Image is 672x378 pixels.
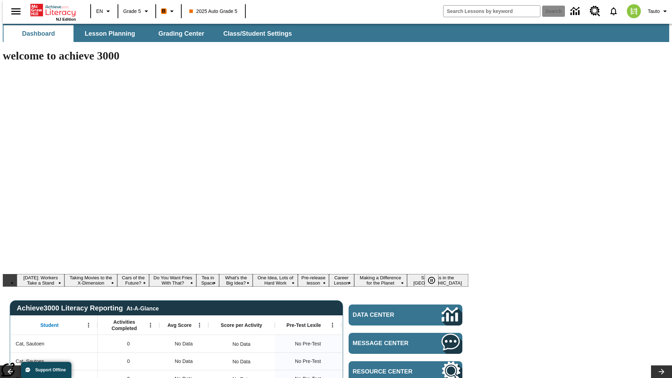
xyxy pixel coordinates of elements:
[171,354,196,369] span: No Data
[189,8,238,15] span: 2025 Auto Grade 5
[229,355,254,369] div: No Data, Cat, Sautoes
[218,25,297,42] button: Class/Student Settings
[16,358,44,365] span: Cat, Sautoes
[3,49,468,62] h1: welcome to achieve 3000
[566,2,586,21] a: Data Center
[349,304,462,325] a: Data Center
[96,8,103,15] span: EN
[425,274,439,287] button: Pause
[167,322,191,328] span: Avg Score
[159,352,208,370] div: No Data, Cat, Sautoes
[3,24,669,42] div: SubNavbar
[127,358,130,365] span: 0
[146,25,216,42] button: Grading Center
[123,8,141,15] span: Grade 5
[171,337,196,351] span: No Data
[98,352,159,370] div: 0, Cat, Sautoes
[101,319,147,331] span: Activities Completed
[253,274,298,287] button: Slide 7 One Idea, Lots of Hard Work
[83,320,94,330] button: Open Menu
[6,1,26,22] button: Open side menu
[16,340,44,348] span: Cat, Sautoen
[229,337,254,351] div: No Data, Cat, Sautoen
[21,362,71,378] button: Support Offline
[17,304,159,312] span: Achieve3000 Literacy Reporting
[85,30,135,38] span: Lesson Planning
[158,30,204,38] span: Grading Center
[223,30,292,38] span: Class/Student Settings
[117,274,149,287] button: Slide 3 Cars of the Future?
[3,25,73,42] button: Dashboard
[98,335,159,352] div: 0, Cat, Sautoen
[159,335,208,352] div: No Data, Cat, Sautoen
[219,274,253,287] button: Slide 6 What's the Big Idea?
[120,5,153,17] button: Grade: Grade 5, Select a grade
[126,304,159,312] div: At-A-Glance
[35,367,66,372] span: Support Offline
[93,5,115,17] button: Language: EN, Select a language
[196,274,219,287] button: Slide 5 Tea in Space
[22,30,55,38] span: Dashboard
[149,274,196,287] button: Slide 4 Do You Want Fries With That?
[353,311,418,318] span: Data Center
[443,6,540,17] input: search field
[407,274,469,287] button: Slide 11 Sleepless in the Animal Kingdom
[194,320,205,330] button: Open Menu
[158,5,179,17] button: Boost Class color is orange. Change class color
[349,333,462,354] a: Message Center
[30,3,76,17] a: Home
[56,17,76,21] span: NJ Edition
[604,2,623,20] a: Notifications
[295,340,321,348] span: No Pre-Test, Cat, Sautoen
[648,8,660,15] span: Tauto
[298,274,329,287] button: Slide 8 Pre-release lesson
[75,25,145,42] button: Lesson Planning
[651,365,672,378] button: Lesson carousel, Next
[425,274,446,287] div: Pause
[162,7,166,15] span: B
[17,274,64,287] button: Slide 1 Labor Day: Workers Take a Stand
[645,5,672,17] button: Profile/Settings
[145,320,156,330] button: Open Menu
[3,25,298,42] div: SubNavbar
[295,358,321,365] span: No Pre-Test, Cat, Sautoes
[354,274,407,287] button: Slide 10 Making a Difference for the Planet
[64,274,117,287] button: Slide 2 Taking Movies to the X-Dimension
[221,322,262,328] span: Score per Activity
[329,274,354,287] button: Slide 9 Career Lesson
[353,368,421,375] span: Resource Center
[353,340,421,347] span: Message Center
[327,320,338,330] button: Open Menu
[586,2,604,21] a: Resource Center, Will open in new tab
[30,2,76,21] div: Home
[127,340,130,348] span: 0
[623,2,645,20] button: Select a new avatar
[287,322,321,328] span: Pre-Test Lexile
[40,322,58,328] span: Student
[627,4,641,18] img: avatar image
